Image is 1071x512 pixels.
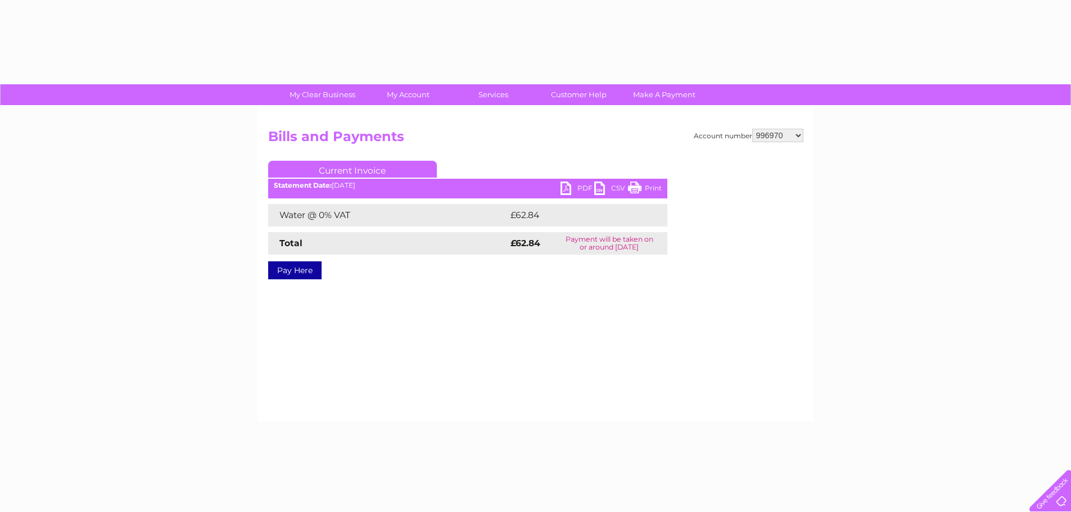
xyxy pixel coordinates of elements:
[694,129,803,142] div: Account number
[279,238,302,248] strong: Total
[532,84,625,105] a: Customer Help
[268,129,803,150] h2: Bills and Payments
[628,182,662,198] a: Print
[508,204,645,226] td: £62.84
[274,181,332,189] b: Statement Date:
[618,84,711,105] a: Make A Payment
[510,238,540,248] strong: £62.84
[268,161,437,178] a: Current Invoice
[594,182,628,198] a: CSV
[361,84,454,105] a: My Account
[552,232,667,255] td: Payment will be taken on or around [DATE]
[268,204,508,226] td: Water @ 0% VAT
[268,261,322,279] a: Pay Here
[268,182,667,189] div: [DATE]
[561,182,594,198] a: PDF
[276,84,369,105] a: My Clear Business
[447,84,540,105] a: Services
